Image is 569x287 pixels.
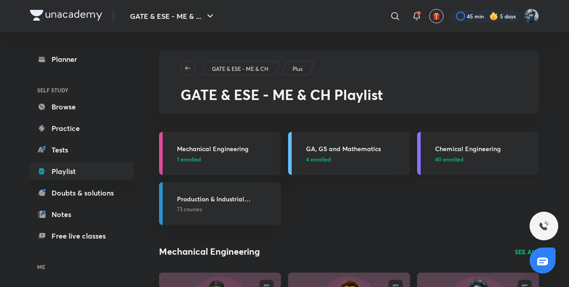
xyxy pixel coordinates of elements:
a: Plus [291,65,304,73]
img: Vinay Upadhyay [524,9,539,24]
a: Company Logo [30,10,102,23]
a: Production & Industrial Engineering73 courses [159,182,281,225]
img: Company Logo [30,10,102,21]
button: avatar [429,9,444,23]
h3: Chemical Engineering [435,144,534,153]
h3: Production & Industrial Engineering [177,194,276,204]
a: GA, GS and Mathematics4 enrolled [288,132,410,175]
a: SEE ALL [515,247,539,257]
span: 73 courses [177,205,202,213]
a: Browse [30,98,134,116]
span: 4 enrolled [306,155,331,163]
h6: ME [30,259,134,274]
h3: GA, GS and Mathematics [306,144,405,153]
a: Practice [30,119,134,137]
span: 1 enrolled [177,155,201,163]
img: streak [489,12,498,21]
span: 40 enrolled [435,155,463,163]
img: avatar [432,12,440,20]
a: Playlist [30,162,134,180]
a: Doubts & solutions [30,184,134,202]
p: GATE & ESE - ME & CH [212,65,268,73]
span: GATE & ESE - ME & CH Playlist [181,85,383,104]
a: Notes [30,205,134,223]
a: Planner [30,50,134,68]
h6: SELF STUDY [30,83,134,98]
a: GATE & ESE - ME & CH [211,65,270,73]
button: GATE & ESE - ME & ... [125,7,221,25]
h2: Mechanical Engineering [159,245,260,258]
a: Chemical Engineering40 enrolled [417,132,539,175]
a: Tests [30,141,134,159]
p: Plus [293,65,302,73]
a: Free live classes [30,227,134,245]
img: ttu [539,221,549,231]
h3: Mechanical Engineering [177,144,276,153]
a: Mechanical Engineering1 enrolled [159,132,281,175]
